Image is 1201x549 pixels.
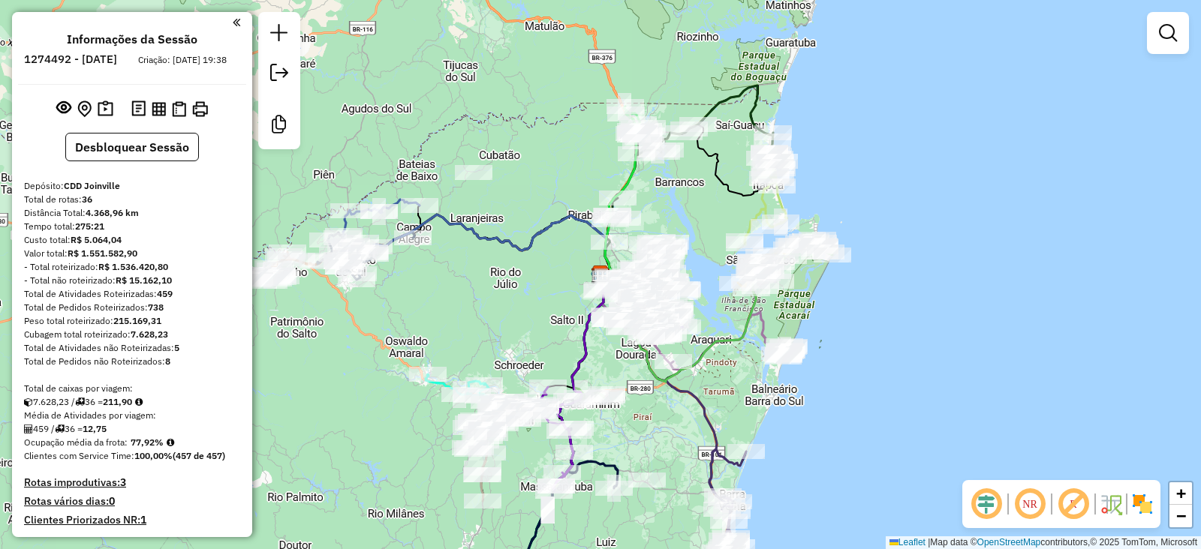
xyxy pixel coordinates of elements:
[233,13,240,31] a: Clique aqui para minimizar o painel
[75,220,104,232] strong: 275:21
[24,274,240,287] div: - Total não roteirizado:
[165,355,170,367] strong: 8
[86,207,139,218] strong: 4.368,96 km
[968,486,1004,522] span: Ocultar deslocamento
[889,537,926,547] a: Leaflet
[455,165,492,180] div: Atividade não roteirizada - GEOVANA FUCKNER
[148,301,164,313] strong: 738
[67,32,197,46] h4: Informações da Sessão
[24,514,240,526] h4: Clientes Priorizados NR:
[95,97,116,121] button: Painel de Sugestão
[131,328,168,340] strong: 7.628,23
[24,328,240,341] div: Cubagem total roteirizado:
[264,18,294,52] a: Nova sessão e pesquisa
[83,423,107,434] strong: 12,75
[113,315,161,326] strong: 215.169,31
[1099,492,1123,516] img: Fluxo de ruas
[1153,18,1183,48] a: Exibir filtros
[24,495,240,508] h4: Rotas vários dias:
[65,133,199,161] button: Desbloquear Sessão
[167,438,174,447] em: Média calculada utilizando a maior ocupação (%Peso ou %Cubagem) de cada rota da sessão. Rotas cro...
[24,206,240,220] div: Distância Total:
[24,260,240,274] div: - Total roteirizado:
[24,52,117,66] h6: 1274492 - [DATE]
[751,145,788,160] div: Atividade não roteirizada - ZAIER CONVENIENCIA E
[24,436,128,448] span: Ocupação média da frota:
[628,472,666,487] div: Atividade não roteirizada - JAYANE FORMIGARI E C
[264,58,294,91] a: Exportar sessão
[24,179,240,193] div: Depósito:
[68,247,137,259] strong: R$ 1.551.582,90
[24,422,240,436] div: 459 / 36 =
[24,476,240,489] h4: Rotas improdutivas:
[131,436,164,448] strong: 77,92%
[24,301,240,314] div: Total de Pedidos Roteirizados:
[116,274,172,286] strong: R$ 15.162,10
[24,395,240,409] div: 7.628,23 / 36 =
[173,450,225,461] strong: (457 de 457)
[24,341,240,355] div: Total de Atividades não Roteirizadas:
[1169,482,1192,505] a: Zoom in
[75,397,85,406] i: Total de rotas
[82,193,92,205] strong: 36
[189,98,211,120] button: Imprimir Rotas
[64,180,120,191] strong: CDD Joinville
[620,125,658,140] div: Atividade não roteirizada - ALAN HENZ BEBIDAS E CONVENIENCIA LTDA
[977,537,1041,547] a: OpenStreetMap
[98,261,168,272] strong: R$ 1.536.420,80
[132,53,233,67] div: Criação: [DATE] 19:38
[109,494,115,508] strong: 0
[140,513,146,526] strong: 1
[1169,505,1192,527] a: Zoom out
[103,396,132,407] strong: 211,90
[149,98,169,118] button: Visualizar relatório de Roteirização
[134,450,173,461] strong: 100,00%
[74,97,95,121] button: Centralizar mapa no depósito ou ponto de apoio
[24,193,240,206] div: Total de rotas:
[24,247,240,260] div: Valor total:
[641,269,679,284] div: Atividade não roteirizada - CHOPP CATARINENSE CO
[24,424,33,433] i: Total de Atividades
[1176,506,1186,525] span: −
[24,397,33,406] i: Cubagem total roteirizado
[1012,486,1048,522] span: Ocultar NR
[1130,492,1154,516] img: Exibir/Ocultar setores
[55,424,65,433] i: Total de rotas
[24,450,134,461] span: Clientes com Service Time:
[1055,486,1091,522] span: Exibir rótulo
[1176,484,1186,502] span: +
[24,382,240,395] div: Total de caixas por viagem:
[886,536,1201,549] div: Map data © contributors,© 2025 TomTom, Microsoft
[169,98,189,120] button: Visualizar Romaneio
[928,537,930,547] span: |
[157,288,173,299] strong: 459
[120,475,126,489] strong: 3
[24,314,240,328] div: Peso total roteirizado:
[71,234,122,245] strong: R$ 5.064,04
[264,109,294,143] a: Criar modelo
[24,409,240,422] div: Média de Atividades por viagem:
[174,342,179,353] strong: 5
[24,355,240,368] div: Total de Pedidos não Roteirizados:
[24,220,240,233] div: Tempo total:
[24,233,240,247] div: Custo total:
[591,265,610,284] img: CDD Joinville
[24,287,240,301] div: Total de Atividades Roteirizadas:
[53,97,74,121] button: Exibir sessão original
[135,397,143,406] i: Meta Caixas/viagem: 196,87 Diferença: 15,03
[128,97,149,121] button: Logs desbloquear sessão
